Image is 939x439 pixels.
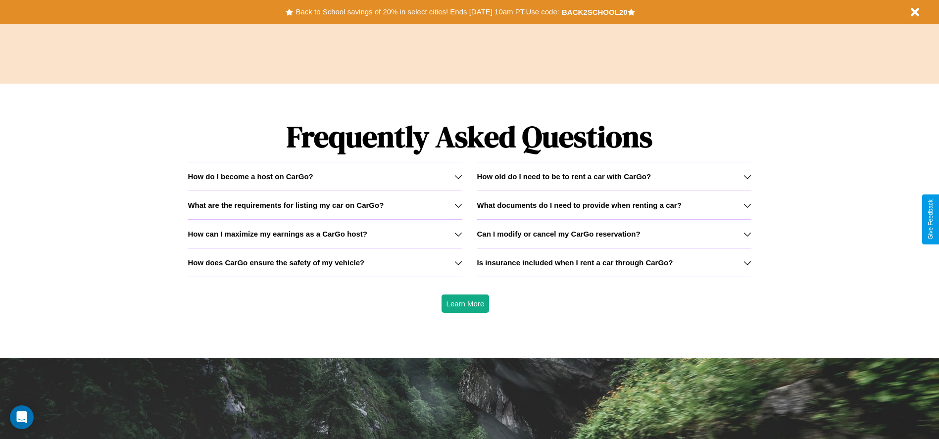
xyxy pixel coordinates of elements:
[477,172,651,181] h3: How old do I need to be to rent a car with CarGo?
[188,201,384,209] h3: What are the requirements for listing my car on CarGo?
[188,172,313,181] h3: How do I become a host on CarGo?
[10,405,34,429] div: Open Intercom Messenger
[477,230,641,238] h3: Can I modify or cancel my CarGo reservation?
[562,8,628,16] b: BACK2SCHOOL20
[442,294,490,313] button: Learn More
[927,199,934,240] div: Give Feedback
[188,111,751,162] h1: Frequently Asked Questions
[477,258,673,267] h3: Is insurance included when I rent a car through CarGo?
[477,201,682,209] h3: What documents do I need to provide when renting a car?
[293,5,561,19] button: Back to School savings of 20% in select cities! Ends [DATE] 10am PT.Use code:
[188,258,364,267] h3: How does CarGo ensure the safety of my vehicle?
[188,230,367,238] h3: How can I maximize my earnings as a CarGo host?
